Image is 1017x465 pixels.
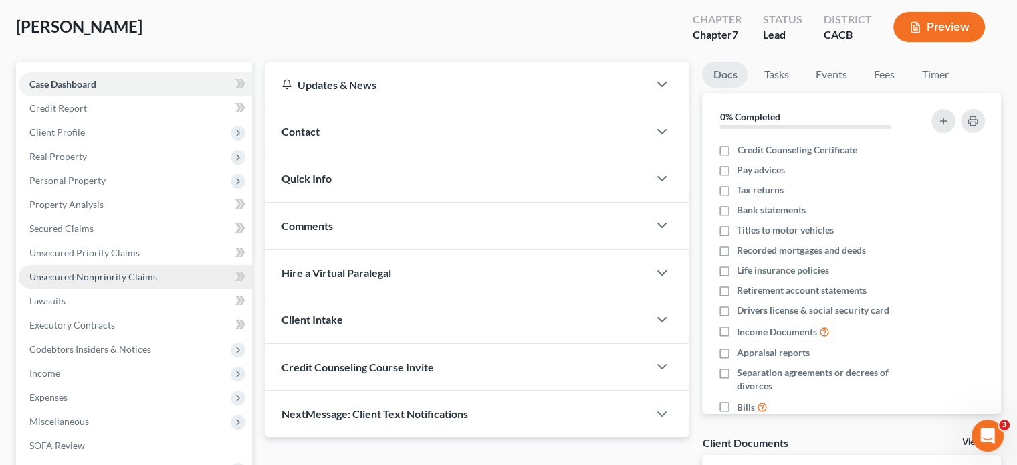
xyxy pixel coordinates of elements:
[19,313,252,337] a: Executory Contracts
[804,62,857,88] a: Events
[281,219,333,232] span: Comments
[972,420,1004,452] iframe: Intercom live chat
[737,284,867,297] span: Retirement account statements
[824,27,872,43] div: CACB
[281,125,320,138] span: Contact
[19,434,252,458] a: SOFA Review
[737,163,785,177] span: Pay advices
[737,264,829,277] span: Life insurance policies
[29,247,140,258] span: Unsecured Priority Claims
[281,407,468,420] span: NextMessage: Client Text Notifications
[19,72,252,96] a: Case Dashboard
[29,319,115,331] span: Executory Contracts
[737,183,784,197] span: Tax returns
[29,440,85,451] span: SOFA Review
[962,438,996,447] a: View All
[281,266,391,279] span: Hire a Virtual Paralegal
[999,420,1010,430] span: 3
[737,143,857,157] span: Credit Counseling Certificate
[737,325,817,339] span: Income Documents
[737,401,755,414] span: Bills
[29,223,94,234] span: Secured Claims
[19,265,252,289] a: Unsecured Nonpriority Claims
[29,151,87,162] span: Real Property
[737,203,806,217] span: Bank statements
[911,62,959,88] a: Timer
[19,217,252,241] a: Secured Claims
[824,12,872,27] div: District
[19,193,252,217] a: Property Analysis
[693,27,742,43] div: Chapter
[893,12,985,42] button: Preview
[29,343,151,355] span: Codebtors Insiders & Notices
[29,126,85,138] span: Client Profile
[737,304,889,317] span: Drivers license & social security card
[737,223,834,237] span: Titles to motor vehicles
[29,271,157,282] span: Unsecured Nonpriority Claims
[702,436,788,450] div: Client Documents
[863,62,905,88] a: Fees
[763,27,802,43] div: Lead
[29,78,96,90] span: Case Dashboard
[19,241,252,265] a: Unsecured Priority Claims
[753,62,799,88] a: Tasks
[737,346,810,359] span: Appraisal reports
[29,391,68,403] span: Expenses
[29,175,106,186] span: Personal Property
[737,366,915,393] span: Separation agreements or decrees of divorces
[281,172,332,185] span: Quick Info
[29,295,66,306] span: Lawsuits
[732,28,738,41] span: 7
[693,12,742,27] div: Chapter
[16,17,142,36] span: [PERSON_NAME]
[29,415,89,427] span: Miscellaneous
[29,199,104,210] span: Property Analysis
[281,313,343,326] span: Client Intake
[719,111,780,122] strong: 0% Completed
[281,361,434,373] span: Credit Counseling Course Invite
[281,78,633,92] div: Updates & News
[29,102,87,114] span: Credit Report
[737,244,866,257] span: Recorded mortgages and deeds
[19,289,252,313] a: Lawsuits
[702,62,748,88] a: Docs
[763,12,802,27] div: Status
[19,96,252,120] a: Credit Report
[29,367,60,379] span: Income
